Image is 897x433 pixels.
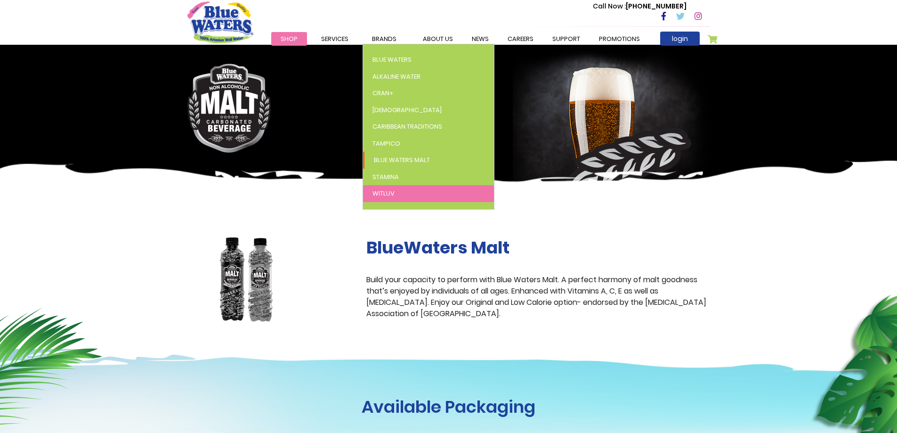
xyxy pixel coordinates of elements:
span: Call Now : [593,1,626,11]
a: Promotions [590,32,649,46]
span: [DEMOGRAPHIC_DATA] [372,106,442,114]
img: malt-banner-right.png [513,49,717,212]
span: Services [321,34,348,43]
span: Stamina [372,172,399,181]
p: Build your capacity to perform with Blue Waters Malt. A perfect harmony of malt goodness that’s e... [366,274,710,319]
h2: BlueWaters Malt [366,237,710,258]
span: Blue Waters [372,55,412,64]
h1: Available Packaging [187,397,710,417]
a: login [660,32,700,46]
span: Blue Waters Malt [374,155,430,164]
p: [PHONE_NUMBER] [593,1,687,11]
span: WitLuv [372,189,395,198]
a: News [462,32,498,46]
span: Alkaline Water [372,72,420,81]
span: Brands [372,34,396,43]
a: support [543,32,590,46]
span: Cran+ [372,89,394,98]
a: store logo [187,1,253,43]
img: malt-logo.png [187,64,271,153]
span: Caribbean Traditions [372,122,442,131]
a: about us [413,32,462,46]
span: Tampico [372,139,400,148]
span: Shop [281,34,298,43]
a: careers [498,32,543,46]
